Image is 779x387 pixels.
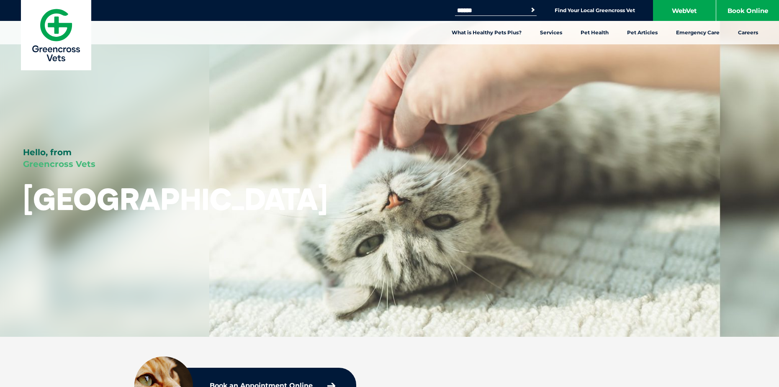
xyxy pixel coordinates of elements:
[618,21,667,44] a: Pet Articles
[667,21,729,44] a: Emergency Care
[23,182,328,215] h1: [GEOGRAPHIC_DATA]
[729,21,767,44] a: Careers
[571,21,618,44] a: Pet Health
[23,159,95,169] span: Greencross Vets
[442,21,531,44] a: What is Healthy Pets Plus?
[531,21,571,44] a: Services
[23,147,72,157] span: Hello, from
[555,7,635,14] a: Find Your Local Greencross Vet
[529,6,537,14] button: Search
